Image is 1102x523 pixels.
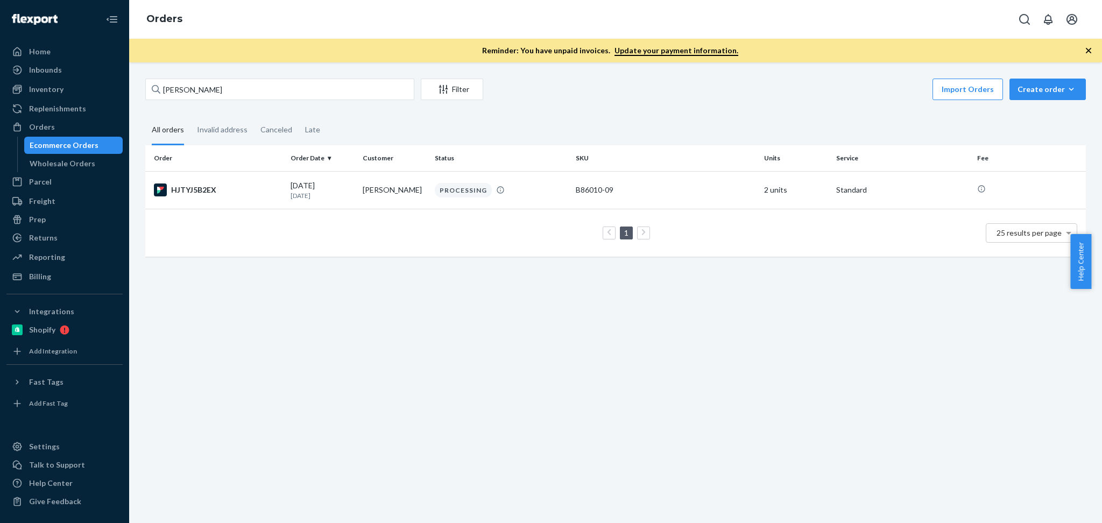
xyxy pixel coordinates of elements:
th: Units [760,145,832,171]
th: SKU [571,145,760,171]
div: Orders [29,122,55,132]
div: Integrations [29,306,74,317]
div: Replenishments [29,103,86,114]
a: Billing [6,268,123,285]
th: Service [832,145,973,171]
div: Prep [29,214,46,225]
button: Talk to Support [6,456,123,473]
p: [DATE] [291,191,354,200]
a: Orders [6,118,123,136]
th: Status [430,145,571,171]
button: Open account menu [1061,9,1083,30]
th: Order [145,145,286,171]
p: Standard [836,185,969,195]
div: HJTYJ5B2EX [154,183,282,196]
a: Parcel [6,173,123,190]
a: Shopify [6,321,123,338]
th: Order Date [286,145,358,171]
a: Returns [6,229,123,246]
div: Settings [29,441,60,452]
button: Filter [421,79,483,100]
div: Parcel [29,176,52,187]
div: Create order [1018,84,1078,95]
div: Invalid address [197,116,248,144]
div: Give Feedback [29,496,81,507]
a: Page 1 is your current page [622,228,631,237]
div: B86010-09 [576,185,755,195]
div: Home [29,46,51,57]
a: Reporting [6,249,123,266]
button: Help Center [1070,234,1091,289]
div: Shopify [29,324,55,335]
div: Fast Tags [29,377,63,387]
a: Wholesale Orders [24,155,123,172]
div: Returns [29,232,58,243]
div: Freight [29,196,55,207]
a: Orders [146,13,182,25]
a: Freight [6,193,123,210]
a: Settings [6,438,123,455]
span: 25 results per page [997,228,1062,237]
button: Create order [1009,79,1086,100]
button: Import Orders [933,79,1003,100]
div: Canceled [260,116,292,144]
td: [PERSON_NAME] [358,171,430,209]
button: Open notifications [1037,9,1059,30]
td: 2 units [760,171,832,209]
a: Add Fast Tag [6,395,123,412]
button: Open Search Box [1014,9,1035,30]
div: Inbounds [29,65,62,75]
div: All orders [152,116,184,145]
th: Fee [973,145,1086,171]
div: Wholesale Orders [30,158,95,169]
div: [DATE] [291,180,354,200]
a: Ecommerce Orders [24,137,123,154]
a: Add Integration [6,343,123,360]
button: Give Feedback [6,493,123,510]
input: Search orders [145,79,414,100]
div: Talk to Support [29,460,85,470]
img: Flexport logo [12,14,58,25]
div: Filter [421,84,483,95]
div: Ecommerce Orders [30,140,98,151]
div: Late [305,116,320,144]
a: Help Center [6,475,123,492]
div: Help Center [29,478,73,489]
div: Reporting [29,252,65,263]
div: Add Integration [29,347,77,356]
div: Inventory [29,84,63,95]
a: Prep [6,211,123,228]
div: Customer [363,153,426,162]
button: Close Navigation [101,9,123,30]
div: Billing [29,271,51,282]
a: Inbounds [6,61,123,79]
a: Update your payment information. [614,46,738,56]
div: PROCESSING [435,183,492,197]
div: Add Fast Tag [29,399,68,408]
iframe: Opens a widget where you can chat to one of our agents [1034,491,1091,518]
button: Fast Tags [6,373,123,391]
button: Integrations [6,303,123,320]
a: Replenishments [6,100,123,117]
ol: breadcrumbs [138,4,191,35]
p: Reminder: You have unpaid invoices. [482,45,738,56]
a: Inventory [6,81,123,98]
a: Home [6,43,123,60]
